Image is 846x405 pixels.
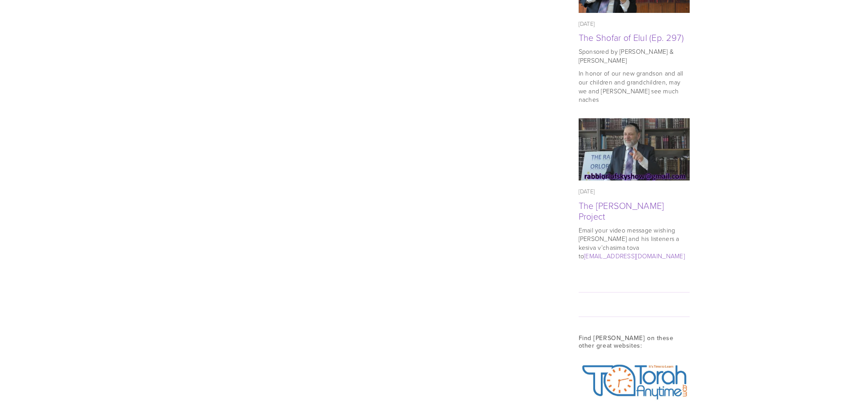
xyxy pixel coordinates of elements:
a: [EMAIL_ADDRESS][DOMAIN_NAME] [584,252,685,260]
a: The Rabbi Orlofsky Rosh Hashana Project [579,118,690,181]
time: [DATE] [579,187,595,195]
a: The [PERSON_NAME] Project [579,199,664,222]
img: The Rabbi Orlofsky Rosh Hashana Project [578,118,690,181]
a: The Shofar of Elul (Ep. 297) [579,31,684,44]
time: [DATE] [579,20,595,28]
p: Email your video message wishing [PERSON_NAME] and his listeners a kesiva v’chasima tova to [579,226,690,261]
img: TorahAnytimeAlpha.jpg [579,360,690,403]
p: In honor of our new grandson and all our children and grandchildren, may we and [PERSON_NAME] see... [579,69,690,104]
h3: Find [PERSON_NAME] on these other great websites: [579,334,690,349]
p: Sponsored by [PERSON_NAME] & [PERSON_NAME] [579,47,690,64]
